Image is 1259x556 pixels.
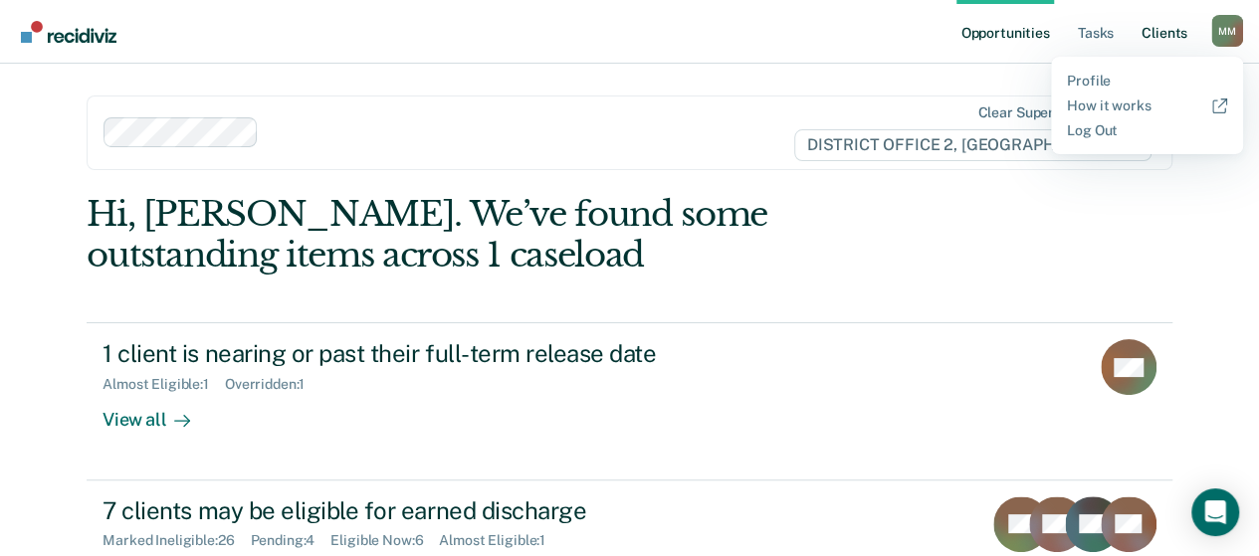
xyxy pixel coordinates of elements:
div: Marked Ineligible : 26 [103,532,250,549]
a: 1 client is nearing or past their full-term release dateAlmost Eligible:1Overridden:1View all [87,322,1172,479]
div: Open Intercom Messenger [1191,488,1239,536]
div: Pending : 4 [250,532,330,549]
div: Clear supervision officers [977,104,1147,121]
div: Hi, [PERSON_NAME]. We’ve found some outstanding items across 1 caseload [87,194,954,276]
div: 1 client is nearing or past their full-term release date [103,339,801,368]
img: Recidiviz [21,21,116,43]
a: Log Out [1067,122,1227,139]
div: Almost Eligible : 1 [103,376,225,393]
div: 7 clients may be eligible for earned discharge [103,496,801,525]
div: Eligible Now : 6 [330,532,439,549]
a: Profile [1067,73,1227,90]
button: Profile dropdown button [1211,15,1243,47]
div: View all [103,393,214,432]
div: M M [1211,15,1243,47]
a: How it works [1067,97,1227,114]
div: Almost Eligible : 1 [439,532,561,549]
span: DISTRICT OFFICE 2, [GEOGRAPHIC_DATA] [794,129,1152,161]
div: Overridden : 1 [225,376,320,393]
